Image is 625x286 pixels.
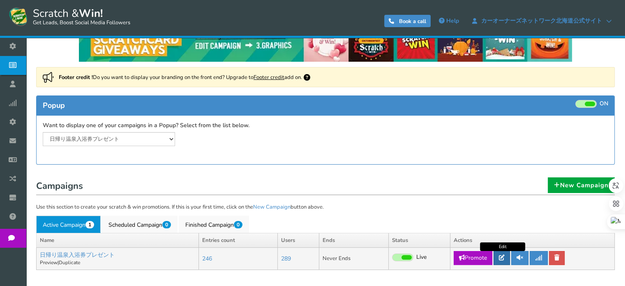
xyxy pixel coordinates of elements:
[454,251,492,265] a: Promote
[43,100,65,110] span: Popup
[253,203,291,211] a: New Campaign
[40,259,58,266] a: Preview
[36,216,101,233] a: Active Campaign
[234,221,242,228] span: 0
[36,203,615,212] p: Use this section to create your scratch & win promotions. If this is your first time, click on th...
[281,255,291,263] a: 289
[79,6,103,21] strong: Win!
[79,17,572,62] img: festival-poster-2020.webp
[416,253,427,261] span: Live
[37,233,199,248] th: Name
[40,251,115,259] a: 日帰り温泉入浴券プレゼント
[33,20,130,26] small: Get Leads, Boost Social Media Followers
[13,13,20,20] img: logo_orange.svg
[389,233,450,248] th: Status
[179,216,249,233] a: Finished Campaign
[85,221,94,228] span: 1
[37,49,69,55] div: ドメイン概要
[162,221,171,228] span: 0
[36,67,615,87] div: Do you want to display your branding on the front end? Upgrade to add on.
[600,100,608,108] span: ON
[59,74,93,81] strong: Footer credit !
[450,233,615,248] th: Actions
[446,17,459,25] span: Help
[102,216,178,233] a: Scheduled Campaign
[202,255,212,263] a: 246
[384,15,431,27] a: Book a call
[477,18,606,24] span: カーオーナーズネットワーク北海道公式サイト
[23,13,40,20] div: v 4.0.25
[254,74,284,81] a: Footer credit
[399,18,426,25] span: Book a call
[36,179,615,195] h1: Campaigns
[480,242,525,251] div: Edit
[43,122,249,130] label: Want to display one of your campaigns in a Popup? Select from the list below.
[21,21,95,29] div: ドメイン: [DOMAIN_NAME]
[29,6,130,27] span: Scratch &
[278,233,319,248] th: Users
[8,6,29,27] img: Scratch and Win
[548,177,615,193] a: New Campaign
[28,49,35,55] img: tab_domain_overview_orange.svg
[435,14,463,28] a: Help
[95,49,132,55] div: キーワード流入
[86,49,93,55] img: tab_keywords_by_traffic_grey.svg
[319,233,389,248] th: Ends
[8,6,130,27] a: Scratch &Win! Get Leads, Boost Social Media Followers
[198,233,277,248] th: Entries count
[319,248,389,270] td: Never Ends
[59,259,80,266] a: Duplicate
[40,259,195,266] p: |
[13,21,20,29] img: website_grey.svg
